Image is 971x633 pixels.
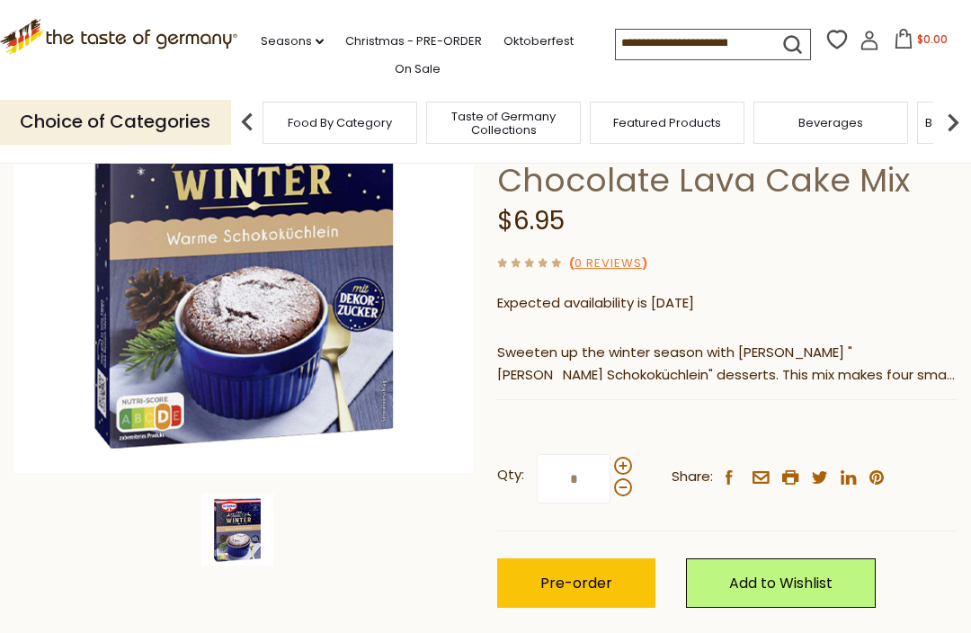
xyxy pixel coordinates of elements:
[395,59,441,79] a: On Sale
[201,494,273,566] img: Dr. Oetker "Warme Schokokuechlein" Chocolate Lava Cake Mix
[672,466,713,488] span: Share:
[497,558,655,608] button: Pre-order
[917,31,948,47] span: $0.00
[575,254,642,273] a: 0 Reviews
[935,104,971,140] img: next arrow
[497,203,565,238] span: $6.95
[798,116,863,129] a: Beverages
[686,558,876,608] a: Add to Wishlist
[345,31,482,51] a: Christmas - PRE-ORDER
[569,254,647,272] span: ( )
[229,104,265,140] img: previous arrow
[540,573,612,593] span: Pre-order
[288,116,392,129] a: Food By Category
[537,454,610,504] input: Qty:
[497,39,958,201] h1: [PERSON_NAME] "[PERSON_NAME] Schokokuechlein" Chocolate Lava Cake Mix
[613,116,721,129] a: Featured Products
[497,292,958,315] p: Expected availability is [DATE]
[883,29,959,56] button: $0.00
[13,13,474,473] img: Dr. Oetker "Warme Schokokuechlein" Chocolate Lava Cake Mix
[497,464,524,486] strong: Qty:
[261,31,324,51] a: Seasons
[503,31,574,51] a: Oktoberfest
[432,110,575,137] a: Taste of Germany Collections
[497,342,958,387] p: Sweeten up the winter season with [PERSON_NAME] "[PERSON_NAME] Schokoküchlein" desserts. This mix...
